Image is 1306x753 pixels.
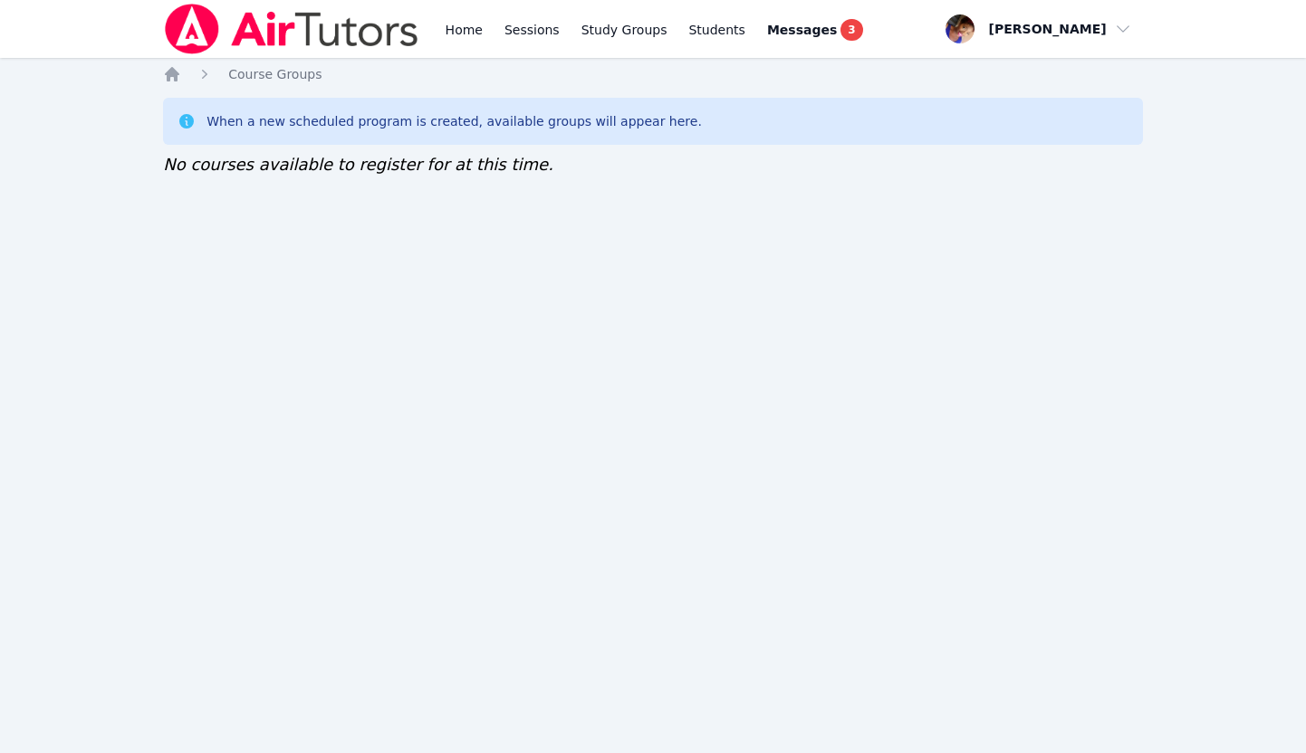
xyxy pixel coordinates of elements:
span: Course Groups [228,67,322,81]
nav: Breadcrumb [163,65,1143,83]
a: Course Groups [228,65,322,83]
span: 3 [840,19,862,41]
span: Messages [767,21,837,39]
div: When a new scheduled program is created, available groups will appear here. [206,112,702,130]
img: Air Tutors [163,4,419,54]
span: No courses available to register for at this time. [163,155,553,174]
